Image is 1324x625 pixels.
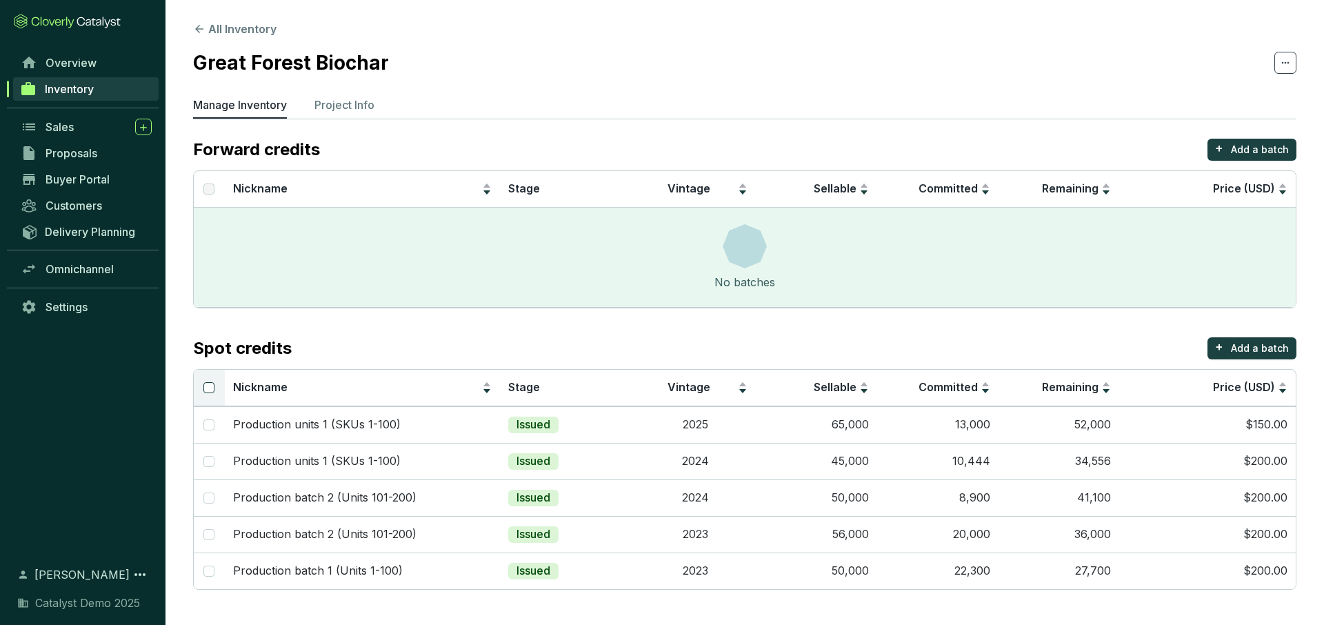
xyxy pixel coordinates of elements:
td: $200.00 [1119,553,1296,589]
span: Remaining [1042,380,1099,394]
span: Nickname [233,380,288,394]
td: 65,000 [756,406,877,443]
span: Stage [508,181,540,195]
a: Inventory [13,77,159,101]
span: Vintage [668,380,710,394]
td: 50,000 [756,553,877,589]
p: Production batch 2 (Units 101-200) [233,490,417,506]
span: Remaining [1042,181,1099,195]
span: [PERSON_NAME] [34,566,130,583]
td: 2025 [634,406,756,443]
p: Issued [516,417,550,433]
td: 52,000 [999,406,1120,443]
td: 41,100 [999,479,1120,516]
a: Sales [14,115,159,139]
td: 36,000 [999,516,1120,553]
a: Settings [14,295,159,319]
span: Committed [919,181,978,195]
td: 45,000 [756,443,877,479]
p: Add a batch [1231,341,1289,355]
td: 2024 [634,443,756,479]
td: 50,000 [756,479,877,516]
p: Production batch 2 (Units 101-200) [233,527,417,542]
p: Add a batch [1231,143,1289,157]
span: Price (USD) [1213,181,1275,195]
a: Proposals [14,141,159,165]
a: Customers [14,194,159,217]
span: Stage [508,380,540,394]
span: Delivery Planning [45,225,135,239]
td: 2024 [634,479,756,516]
a: Omnichannel [14,257,159,281]
td: $200.00 [1119,443,1296,479]
h2: Great Forest Biochar [193,48,389,77]
span: Committed [919,380,978,394]
td: 27,700 [999,553,1120,589]
td: 20,000 [877,516,999,553]
span: Sellable [814,380,856,394]
td: $200.00 [1119,479,1296,516]
p: Production units 1 (SKUs 1-100) [233,417,401,433]
td: 34,556 [999,443,1120,479]
span: Nickname [233,181,288,195]
p: + [1215,139,1223,158]
td: 2023 [634,553,756,589]
span: Catalyst Demo 2025 [35,595,140,611]
p: Production units 1 (SKUs 1-100) [233,454,401,469]
td: 10,444 [877,443,999,479]
p: Issued [516,564,550,579]
td: 56,000 [756,516,877,553]
p: Project Info [314,97,374,113]
a: Overview [14,51,159,75]
span: Inventory [45,82,94,96]
p: Issued [516,454,550,469]
button: +Add a batch [1207,139,1296,161]
a: Delivery Planning [14,220,159,243]
p: + [1215,337,1223,357]
span: Customers [46,199,102,212]
td: 8,900 [877,479,999,516]
div: No batches [714,274,775,290]
button: All Inventory [193,21,277,37]
button: +Add a batch [1207,337,1296,359]
p: Spot credits [193,337,292,359]
th: Stage [500,370,634,406]
span: Sales [46,120,74,134]
span: Overview [46,56,97,70]
p: Issued [516,527,550,542]
p: Forward credits [193,139,320,161]
span: Vintage [668,181,710,195]
p: Issued [516,490,550,506]
p: Production batch 1 (Units 1-100) [233,564,403,579]
span: Settings [46,300,88,314]
span: Omnichannel [46,262,114,276]
span: Sellable [814,181,856,195]
span: Price (USD) [1213,380,1275,394]
p: Manage Inventory [193,97,287,113]
td: 22,300 [877,553,999,589]
a: Buyer Portal [14,168,159,191]
td: $200.00 [1119,516,1296,553]
th: Stage [500,171,634,208]
span: Proposals [46,146,97,160]
td: $150.00 [1119,406,1296,443]
td: 13,000 [877,406,999,443]
td: 2023 [634,516,756,553]
span: Buyer Portal [46,172,110,186]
